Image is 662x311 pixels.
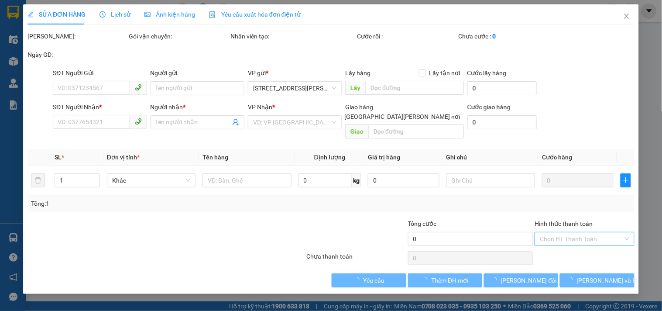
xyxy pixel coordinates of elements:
[542,154,572,161] span: Cước hàng
[27,11,34,17] span: edit
[467,81,537,95] input: Cước lấy hàng
[248,104,272,111] span: VP Nhận
[305,252,407,267] div: Chưa thanh toán
[426,68,464,78] span: Lấy tận nơi
[431,276,468,285] span: Thêm ĐH mới
[363,276,384,285] span: Yêu cầu
[484,273,558,287] button: [PERSON_NAME] đổi
[368,154,400,161] span: Giá trị hàng
[467,69,507,76] label: Cước lấy hàng
[202,154,228,161] span: Tên hàng
[501,276,557,285] span: [PERSON_NAME] đổi
[53,102,147,112] div: SĐT Người Nhận
[151,68,244,78] div: Người gửi
[467,115,537,129] input: Cước giao hàng
[27,11,86,18] span: SỬA ĐƠN HÀNG
[314,154,345,161] span: Định lượng
[99,11,130,18] span: Lịch sử
[491,277,501,283] span: loading
[353,277,363,283] span: loading
[560,273,635,287] button: [PERSON_NAME] và In
[459,31,558,41] div: Chưa cước :
[614,4,639,29] button: Close
[135,84,142,91] span: phone
[332,273,406,287] button: Yêu cầu
[621,177,631,184] span: plus
[129,31,229,41] div: Gói vận chuyển:
[151,102,244,112] div: Người nhận
[144,11,151,17] span: picture
[352,173,361,187] span: kg
[443,149,539,166] th: Ghi chú
[99,11,106,17] span: clock-circle
[107,154,140,161] span: Đơn vị tính
[31,173,45,187] button: delete
[55,154,62,161] span: SL
[346,104,374,111] span: Giao hàng
[346,124,369,138] span: Giao
[53,68,147,78] div: SĐT Người Gửi
[408,273,482,287] button: Thêm ĐH mới
[467,104,511,111] label: Cước giao hàng
[248,68,342,78] div: VP gửi
[422,277,431,283] span: loading
[357,31,457,41] div: Cước rồi :
[346,81,366,95] span: Lấy
[366,81,464,95] input: Dọc đường
[27,31,127,41] div: [PERSON_NAME]:
[623,13,630,20] span: close
[144,11,195,18] span: Ảnh kiện hàng
[31,199,256,208] div: Tổng: 1
[112,174,190,187] span: Khác
[493,33,496,40] b: 0
[209,11,216,18] img: icon
[341,112,464,121] span: [GEOGRAPHIC_DATA][PERSON_NAME] nơi
[446,173,535,187] input: Ghi Chú
[408,220,437,227] span: Tổng cước
[567,277,577,283] span: loading
[369,124,464,138] input: Dọc đường
[202,173,291,187] input: VD: Bàn, Ghế
[209,11,301,18] span: Yêu cầu xuất hóa đơn điện tử
[230,31,356,41] div: Nhân viên tạo:
[346,69,371,76] span: Lấy hàng
[27,50,127,59] div: Ngày GD:
[621,173,631,187] button: plus
[542,173,614,187] input: 0
[232,119,239,126] span: user-add
[577,276,638,285] span: [PERSON_NAME] và In
[253,82,336,95] span: 142 Hai Bà Trưng
[535,220,593,227] label: Hình thức thanh toán
[135,118,142,125] span: phone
